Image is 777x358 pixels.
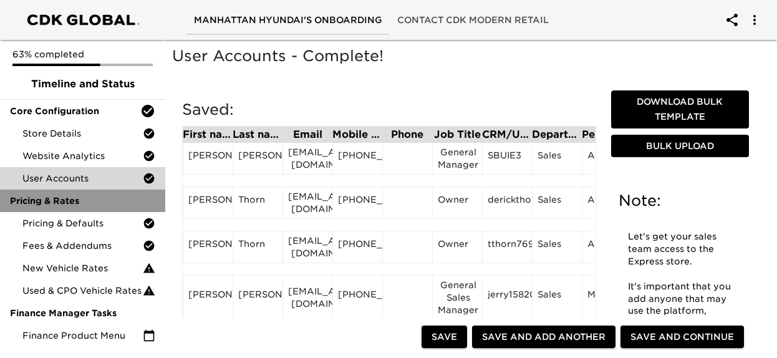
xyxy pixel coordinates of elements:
[238,193,277,212] div: Thorn
[22,172,143,185] span: User Accounts
[338,193,377,212] div: [PHONE_NUMBER]
[488,149,527,168] div: SBUIE3
[438,146,477,171] div: General Manager
[482,130,532,140] div: CRM/User ID
[397,12,549,28] span: Contact CDK Modern Retail
[22,329,143,342] span: Finance Product Menu
[238,149,277,168] div: [PERSON_NAME]
[538,149,577,168] div: Sales
[10,195,155,207] span: Pricing & Rates
[12,48,153,60] p: 63% completed
[10,307,155,319] span: Finance Manager Tasks
[438,193,477,212] div: Owner
[188,149,228,168] div: [PERSON_NAME]
[382,130,432,140] div: Phone
[282,130,332,140] div: Email
[628,231,732,268] p: Let's get your sales team access to the Express store.
[616,94,744,125] span: Download Bulk Template
[22,217,143,230] span: Pricing & Defaults
[438,238,477,256] div: Owner
[432,130,482,140] div: Job Title
[472,326,615,349] button: Save and Add Another
[288,190,327,215] div: [EMAIL_ADDRESS][DOMAIN_NAME]
[22,262,143,274] span: New Vehicle Rates
[182,100,596,120] h5: Saved:
[338,288,377,307] div: [PHONE_NUMBER]
[587,193,627,212] div: Admin
[488,288,527,307] div: jerry15820
[288,285,327,310] div: [EMAIL_ADDRESS][DOMAIN_NAME]
[338,149,377,168] div: [PHONE_NUMBER]
[288,235,327,259] div: [EMAIL_ADDRESS][DOMAIN_NAME]
[538,238,577,256] div: Sales
[438,279,477,316] div: General Sales Manager
[183,130,233,140] div: First name
[532,130,582,140] div: Department
[22,150,143,162] span: Website Analytics
[332,130,382,140] div: Mobile Phone
[422,326,467,349] button: Save
[233,130,282,140] div: Last name
[10,77,155,92] span: Timeline and Status
[616,138,744,154] span: Bulk Upload
[582,130,632,140] div: Permission Set
[22,239,143,252] span: Fees & Addendums
[194,12,382,28] span: Manhattan Hyundai's Onboarding
[488,193,527,212] div: derickthorn
[630,329,734,345] span: Save and Continue
[611,135,749,158] button: Bulk Upload
[587,288,627,307] div: Manager
[620,326,744,349] button: Save and Continue
[288,146,327,171] div: [EMAIL_ADDRESS][DOMAIN_NAME]
[432,329,457,345] span: Save
[10,105,140,117] span: Core Configuration
[717,5,747,35] button: account of current user
[619,191,741,211] h5: Note:
[22,284,143,297] span: Used & CPO Vehicle Rates
[188,238,228,256] div: [PERSON_NAME]
[238,238,277,256] div: Thorn
[482,329,606,345] span: Save and Add Another
[740,5,770,35] button: account of current user
[488,238,527,256] div: tthorn769
[587,149,627,168] div: Admin
[172,46,759,66] h5: User Accounts - Complete!
[338,238,377,256] div: [PHONE_NUMBER]
[611,90,749,128] button: Download Bulk Template
[587,238,627,256] div: Admin
[538,288,577,307] div: Sales
[188,288,228,307] div: [PERSON_NAME]
[188,193,228,212] div: [PERSON_NAME]
[22,127,143,140] span: Store Details
[238,288,277,307] div: [PERSON_NAME]
[538,193,577,212] div: Sales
